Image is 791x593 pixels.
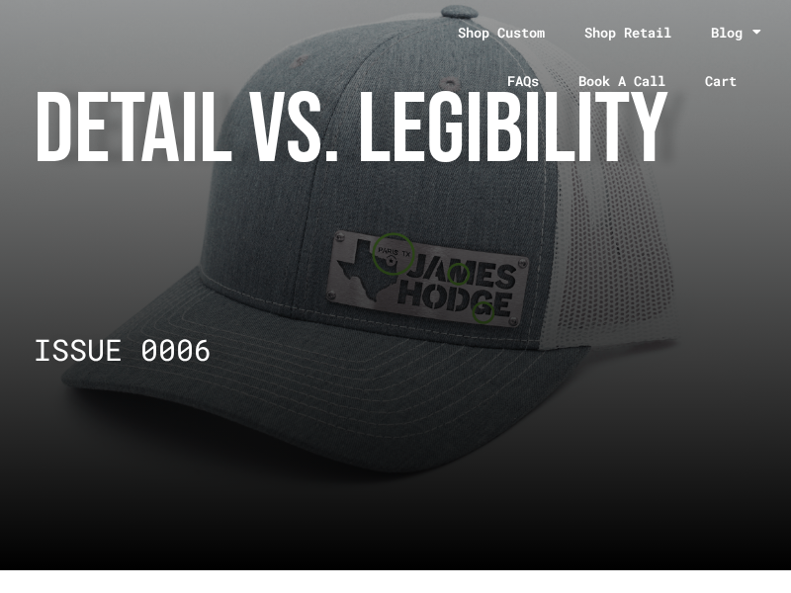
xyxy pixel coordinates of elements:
[34,330,212,369] span: ISSUE 0006
[405,10,781,106] nav: Menu
[685,55,781,106] a: Cart
[34,72,668,191] span: Detail vs. Legibility
[565,10,691,55] a: Shop Retail
[438,10,565,55] a: Shop Custom
[487,55,559,106] a: FAQs
[691,10,781,55] a: Blog
[559,55,685,106] a: Book A Call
